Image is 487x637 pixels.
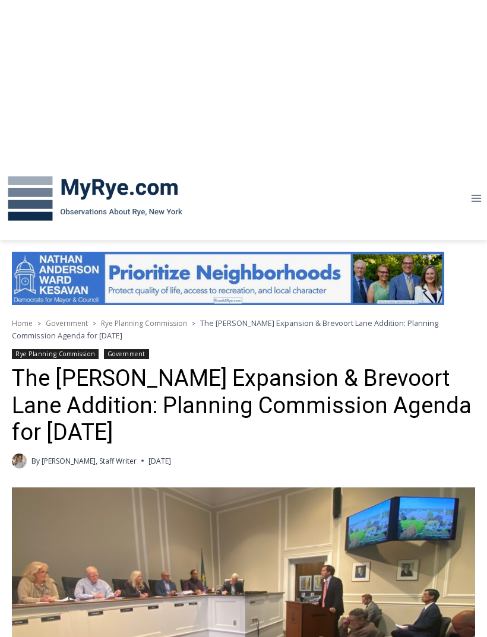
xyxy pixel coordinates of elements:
[31,455,40,467] span: By
[12,454,27,468] a: Author image
[104,349,149,359] a: Government
[465,189,487,208] button: Open menu
[148,455,171,467] time: [DATE]
[93,319,96,328] span: >
[12,317,475,341] nav: Breadcrumbs
[12,318,33,328] a: Home
[12,454,27,468] img: (PHOTO: MyRye.com Summer 2023 intern Beatrice Larzul.)
[46,318,88,328] a: Government
[101,318,187,328] a: Rye Planning Commission
[37,319,41,328] span: >
[192,319,195,328] span: >
[12,365,475,446] h1: The [PERSON_NAME] Expansion & Brevoort Lane Addition: Planning Commission Agenda for [DATE]
[12,349,99,359] a: Rye Planning Commission
[12,318,438,340] span: The [PERSON_NAME] Expansion & Brevoort Lane Addition: Planning Commission Agenda for [DATE]
[42,456,137,466] a: [PERSON_NAME], Staff Writer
